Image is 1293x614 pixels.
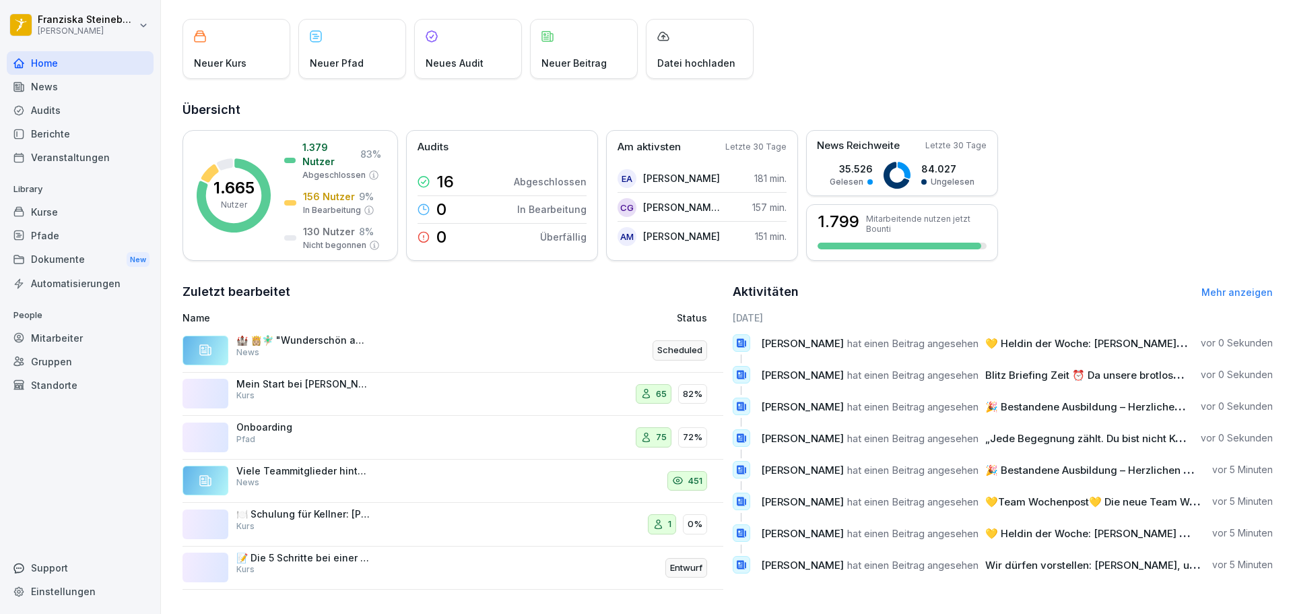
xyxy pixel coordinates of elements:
p: Überfällig [540,230,587,244]
span: hat einen Beitrag angesehen [847,464,979,477]
p: 0 [436,202,446,218]
p: Onboarding [236,421,371,433]
span: hat einen Beitrag angesehen [847,337,979,350]
p: 151 min. [755,229,787,243]
p: 82% [683,388,702,401]
p: 8 % [359,224,374,239]
h3: 1.799 [818,214,859,230]
span: [PERSON_NAME] [761,464,844,477]
div: Support [7,556,154,580]
a: News [7,75,154,98]
div: AM [618,227,636,246]
a: OnboardingPfad7572% [183,416,723,460]
div: Dokumente [7,247,154,272]
p: vor 0 Sekunden [1201,368,1273,381]
p: 9 % [359,189,374,204]
p: Nutzer [221,199,247,211]
span: [PERSON_NAME] [761,400,844,413]
p: Abgeschlossen [514,175,587,189]
div: Audits [7,98,154,122]
p: 1.379 Nutzer [302,140,356,168]
p: [PERSON_NAME] [PERSON_NAME] [643,200,721,214]
a: Mitarbeiter [7,326,154,350]
div: Home [7,51,154,75]
p: 84.027 [921,162,974,176]
span: [PERSON_NAME] [761,369,844,381]
p: Kurs [236,520,255,532]
p: News [236,477,259,489]
p: Datei hochladen [657,56,735,70]
p: vor 5 Minuten [1212,463,1273,477]
a: 📝 Die 5 Schritte bei einer GästereklamationKursEntwurf [183,547,723,590]
p: Name [183,311,521,325]
p: News Reichweite [817,138,900,154]
span: hat einen Beitrag angesehen [847,432,979,445]
p: Letzte 30 Tage [925,140,987,152]
p: Nicht begonnen [303,239,366,251]
a: Pfade [7,224,154,247]
a: Mein Start bei [PERSON_NAME] - PersonalfragebogenKurs6582% [183,373,723,417]
p: Mein Start bei [PERSON_NAME] - Personalfragebogen [236,378,371,390]
p: 0 [436,229,446,245]
p: vor 0 Sekunden [1201,336,1273,350]
p: In Bearbeitung [517,202,587,216]
p: 75 [656,431,667,444]
p: Kurs [236,563,255,576]
span: hat einen Beitrag angesehen [847,400,979,413]
a: Automatisierungen [7,272,154,295]
div: CG [618,198,636,217]
a: Mehr anzeigen [1201,286,1273,298]
h2: Übersicht [183,100,1273,119]
p: 1.665 [213,180,255,196]
span: [PERSON_NAME] [761,559,844,572]
p: Library [7,179,154,200]
p: Am aktivsten [618,140,681,155]
a: Veranstaltungen [7,146,154,169]
p: 35.526 [830,162,873,176]
div: New [127,252,150,268]
p: [PERSON_NAME] [643,229,720,243]
p: Neuer Beitrag [541,56,607,70]
p: 🏰 👸🏼🧚🏼‍♂️ "Wunderschön am Wasser in Sonnen Funkeln hab mich gefühlt wie eine Disney - Prinzessin😆... [236,334,371,346]
h2: Zuletzt bearbeitet [183,282,723,301]
p: Status [677,311,707,325]
p: vor 5 Minuten [1212,526,1273,540]
p: 65 [656,388,667,401]
span: [PERSON_NAME] [761,337,844,350]
p: Kurs [236,390,255,402]
div: Berichte [7,122,154,146]
p: 1 [668,518,671,531]
a: 🏰 👸🏼🧚🏼‍♂️ "Wunderschön am Wasser in Sonnen Funkeln hab mich gefühlt wie eine Disney - Prinzessin😆... [183,329,723,373]
a: Kurse [7,200,154,224]
p: vor 5 Minuten [1212,495,1273,508]
span: hat einen Beitrag angesehen [847,369,979,381]
p: 130 Nutzer [303,224,355,239]
p: 🍽️ Schulung für Kellner: [PERSON_NAME] [236,508,371,520]
a: Einstellungen [7,580,154,603]
span: [PERSON_NAME] [761,432,844,445]
a: Standorte [7,373,154,397]
p: 72% [683,431,702,444]
span: hat einen Beitrag angesehen [847,495,979,508]
p: News [236,346,259,359]
p: vor 0 Sekunden [1201,431,1273,445]
p: Neuer Pfad [310,56,364,70]
span: hat einen Beitrag angesehen [847,527,979,540]
p: Letzte 30 Tage [725,141,787,153]
span: hat einen Beitrag angesehen [847,559,979,572]
p: Neues Audit [426,56,484,70]
p: In Bearbeitung [303,204,361,216]
a: Gruppen [7,350,154,373]
p: Abgeschlossen [302,169,366,181]
a: DokumenteNew [7,247,154,272]
p: Viele Teammitglieder hinterlassen bei unseren Gästen einen bleibenden Eindruck. Einige prägen sog... [236,465,371,477]
p: Franziska Steinebach [38,14,136,26]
